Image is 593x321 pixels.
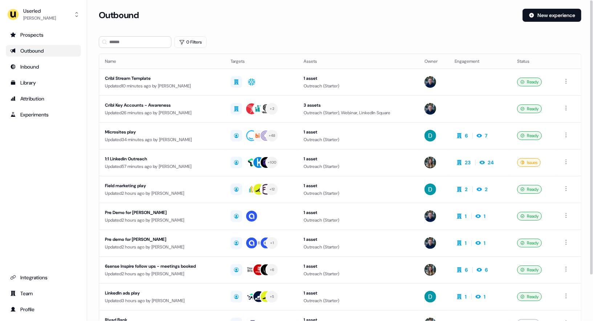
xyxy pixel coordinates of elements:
[304,75,413,82] div: 1 asset
[517,131,542,140] div: Ready
[304,243,413,251] div: Outreach (Starter)
[304,270,413,277] div: Outreach (Starter)
[465,239,467,247] div: 1
[270,293,275,300] div: + 5
[304,109,413,116] div: Outreach (Starter), Webinar, LinkedIn Square
[485,132,488,139] div: 7
[10,79,77,86] div: Library
[6,29,81,41] a: Go to prospects
[465,213,467,220] div: 1
[6,109,81,120] a: Go to experiments
[425,264,436,276] img: Charlotte
[105,102,219,109] div: Cribl Key Accounts - Awareness
[99,10,139,21] h3: Outbound
[304,190,413,197] div: Outreach (Starter)
[6,304,81,315] a: Go to profile
[105,109,219,116] div: Updated 26 minutes ago by [PERSON_NAME]
[465,132,468,139] div: 6
[6,6,81,23] button: Userled[PERSON_NAME]
[523,9,581,22] button: New experience
[105,182,219,189] div: Field marketing play
[6,77,81,89] a: Go to templates
[304,136,413,143] div: Outreach (Starter)
[304,289,413,297] div: 1 asset
[425,210,436,222] img: James
[517,292,542,301] div: Ready
[465,266,468,273] div: 6
[10,290,77,297] div: Team
[174,36,207,48] button: 0 Filters
[304,209,413,216] div: 1 asset
[23,15,56,22] div: [PERSON_NAME]
[304,102,413,109] div: 3 assets
[10,95,77,102] div: Attribution
[425,184,436,195] img: David
[105,75,219,82] div: Cribl Stream Template
[517,104,542,113] div: Ready
[105,82,219,90] div: Updated 10 minutes ago by [PERSON_NAME]
[270,267,275,273] div: + 6
[105,297,219,304] div: Updated 3 hours ago by [PERSON_NAME]
[256,239,262,247] div: HU
[304,263,413,270] div: 1 asset
[425,291,436,303] img: David
[270,240,274,246] div: + 1
[517,212,542,221] div: Ready
[425,103,436,115] img: James
[105,243,219,251] div: Updated 2 hours ago by [PERSON_NAME]
[484,213,486,220] div: 1
[425,76,436,88] img: James
[298,54,419,69] th: Assets
[269,132,276,139] div: + 48
[268,159,276,166] div: + 100
[23,7,56,15] div: Userled
[465,293,467,300] div: 1
[425,130,436,141] img: David
[517,78,542,86] div: Ready
[465,159,471,166] div: 23
[105,190,219,197] div: Updated 2 hours ago by [PERSON_NAME]
[304,182,413,189] div: 1 asset
[105,236,219,243] div: Pre demo for [PERSON_NAME]
[105,289,219,297] div: LinkedIn ads play
[225,54,298,69] th: Targets
[10,274,77,281] div: Integrations
[10,31,77,38] div: Prospects
[304,297,413,304] div: Outreach (Starter)
[511,54,556,69] th: Status
[105,209,219,216] div: Pre Demo for [PERSON_NAME]
[465,186,468,193] div: 2
[488,159,494,166] div: 24
[105,163,219,170] div: Updated 57 minutes ago by [PERSON_NAME]
[517,266,542,274] div: Ready
[425,237,436,249] img: James
[304,217,413,224] div: Outreach (Starter)
[304,82,413,90] div: Outreach (Starter)
[269,186,275,193] div: + 12
[105,270,219,277] div: Updated 2 hours ago by [PERSON_NAME]
[517,158,541,167] div: Issues
[484,239,486,247] div: 1
[425,157,436,168] img: Charlotte
[6,272,81,283] a: Go to integrations
[6,45,81,57] a: Go to outbound experience
[105,136,219,143] div: Updated 34 minutes ago by [PERSON_NAME]
[270,106,274,112] div: + 2
[105,155,219,162] div: 1:1 Linkedin Outreach
[304,236,413,243] div: 1 asset
[485,186,488,193] div: 2
[10,306,77,313] div: Profile
[10,63,77,70] div: Inbound
[105,217,219,224] div: Updated 2 hours ago by [PERSON_NAME]
[517,239,542,247] div: Ready
[10,47,77,54] div: Outbound
[99,54,225,69] th: Name
[304,155,413,162] div: 1 asset
[419,54,449,69] th: Owner
[484,293,486,300] div: 1
[6,93,81,104] a: Go to attribution
[517,185,542,194] div: Ready
[105,128,219,136] div: Microsites play
[485,266,488,273] div: 6
[304,128,413,136] div: 1 asset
